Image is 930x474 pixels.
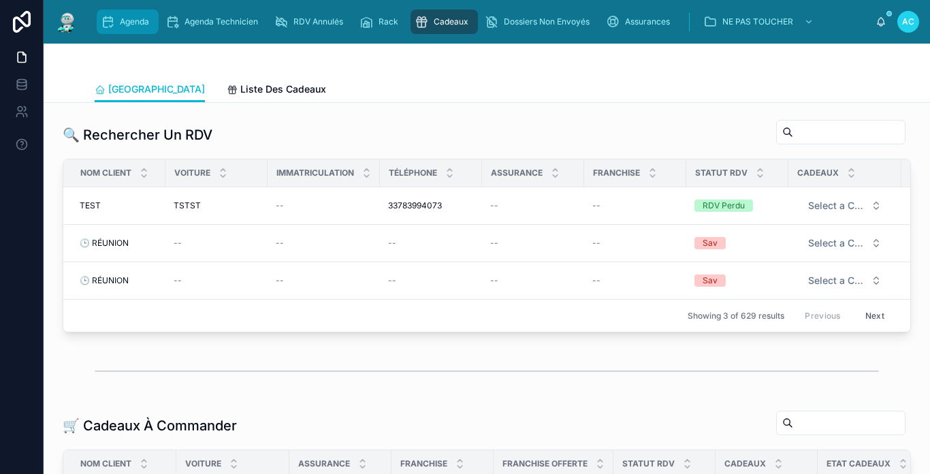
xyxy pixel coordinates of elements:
a: Sav [694,274,780,287]
span: Statut RDV [622,458,675,469]
a: -- [174,275,259,286]
div: scrollable content [90,7,876,37]
span: -- [490,275,498,286]
span: 🕒 RÉUNION [80,238,129,249]
a: -- [490,238,576,249]
a: TSTST [174,200,259,211]
span: RDV Annulés [293,16,343,27]
a: -- [592,275,678,286]
span: TEST [80,200,101,211]
span: -- [592,275,600,286]
span: Immatriculation [276,168,354,178]
a: Assurances [602,10,679,34]
span: Cadeaux [724,458,766,469]
a: RDV Annulés [270,10,353,34]
a: -- [174,238,259,249]
span: Voiture [185,458,221,469]
span: Showing 3 of 629 results [688,311,784,321]
span: TSTST [174,200,201,211]
button: Select Button [797,231,893,255]
span: [GEOGRAPHIC_DATA] [108,82,205,96]
button: Select Button [797,193,893,218]
span: Select a Cadeau [808,236,865,250]
span: -- [276,200,284,211]
span: Cadeaux [797,168,839,178]
span: 33783994073 [388,200,442,211]
a: RDV Perdu [694,200,780,212]
a: -- [592,200,678,211]
div: Sav [703,274,718,287]
span: -- [276,275,284,286]
span: Voiture [174,168,210,178]
span: -- [174,238,182,249]
h1: 🔍 Rechercher Un RDV [63,125,212,144]
a: Cadeaux [411,10,478,34]
span: Nom Client [80,458,131,469]
span: -- [174,275,182,286]
a: 🕒 RÉUNION [80,275,157,286]
span: -- [276,238,284,249]
div: RDV Perdu [703,200,745,212]
span: 🕒 RÉUNION [80,275,129,286]
a: -- [388,238,474,249]
a: TEST [80,200,157,211]
a: -- [276,238,372,249]
a: 🕒 RÉUNION [80,238,157,249]
a: [GEOGRAPHIC_DATA] [95,77,205,103]
span: -- [592,200,600,211]
span: Assurances [625,16,670,27]
button: Next [856,305,894,326]
a: Liste Des Cadeaux [227,77,326,104]
a: -- [388,275,474,286]
a: Select Button [797,268,893,294]
h1: 🛒 Cadeaux À Commander [63,416,237,435]
a: Sav [694,237,780,249]
a: Agenda [97,10,159,34]
span: Assurance [491,168,543,178]
span: Liste Des Cadeaux [240,82,326,96]
span: Téléphone [389,168,437,178]
span: -- [490,238,498,249]
a: 33783994073 [388,200,474,211]
span: Nom Client [80,168,131,178]
span: Etat Cadeaux [827,458,891,469]
span: -- [490,200,498,211]
span: -- [388,238,396,249]
span: Rack [379,16,398,27]
a: Select Button [797,193,893,219]
div: Sav [703,237,718,249]
a: Select Button [797,230,893,256]
span: Franchise [593,168,640,178]
button: Select Button [797,268,893,293]
span: -- [388,275,396,286]
span: Statut RDV [695,168,748,178]
span: NE PAS TOUCHER [722,16,793,27]
a: NE PAS TOUCHER [699,10,820,34]
span: Franchise [400,458,447,469]
a: Rack [355,10,408,34]
span: Franchise Offerte [502,458,588,469]
span: Agenda Technicien [185,16,258,27]
a: -- [490,200,576,211]
a: -- [276,200,372,211]
a: Agenda Technicien [161,10,268,34]
a: -- [276,275,372,286]
a: Dossiers Non Envoyés [481,10,599,34]
span: Agenda [120,16,149,27]
a: -- [592,238,678,249]
span: Select a Cadeau [808,199,865,212]
span: Select a Cadeau [808,274,865,287]
span: Cadeaux [434,16,468,27]
a: -- [490,275,576,286]
span: Assurance [298,458,350,469]
span: AC [902,16,914,27]
span: -- [592,238,600,249]
span: Dossiers Non Envoyés [504,16,590,27]
img: App logo [54,11,79,33]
